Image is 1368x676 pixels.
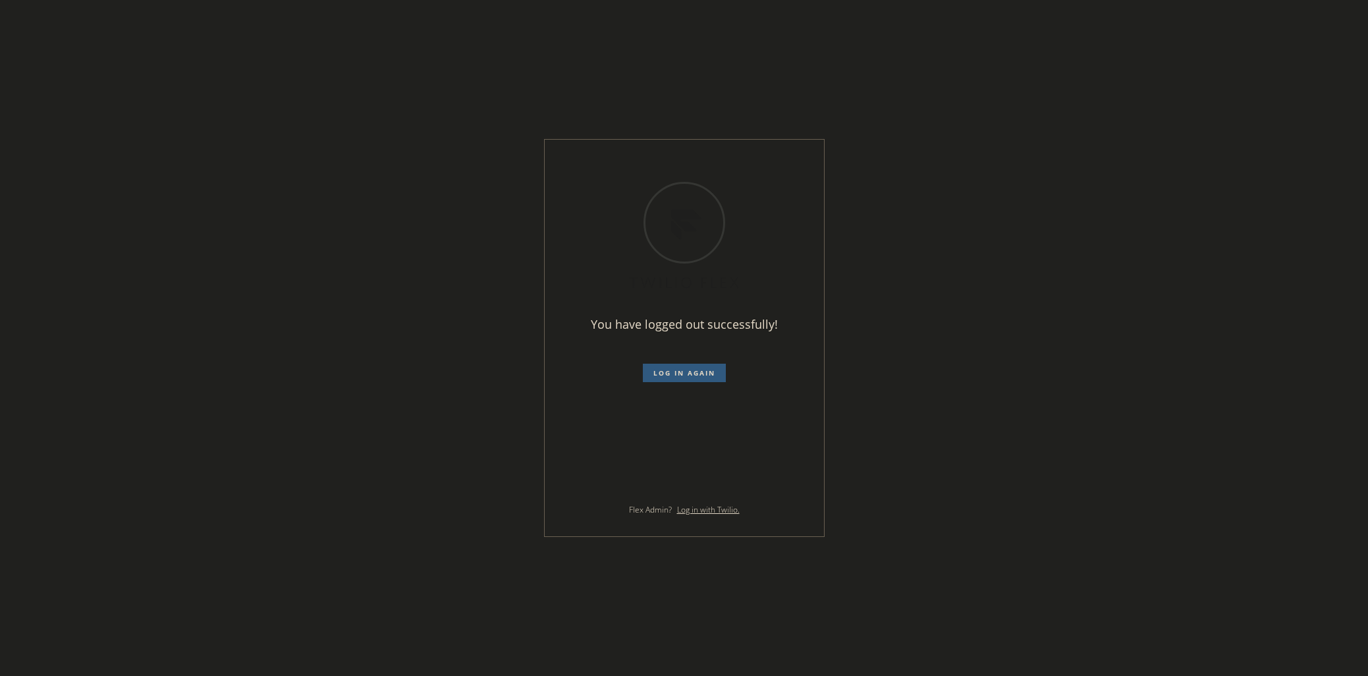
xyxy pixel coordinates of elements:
a: Log in with Twilio. [677,504,740,515]
span: Flex Admin? [629,504,672,515]
button: Log in again [643,364,726,382]
span: Log in again [653,368,715,378]
span: You have logged out successfully! [591,316,778,332]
